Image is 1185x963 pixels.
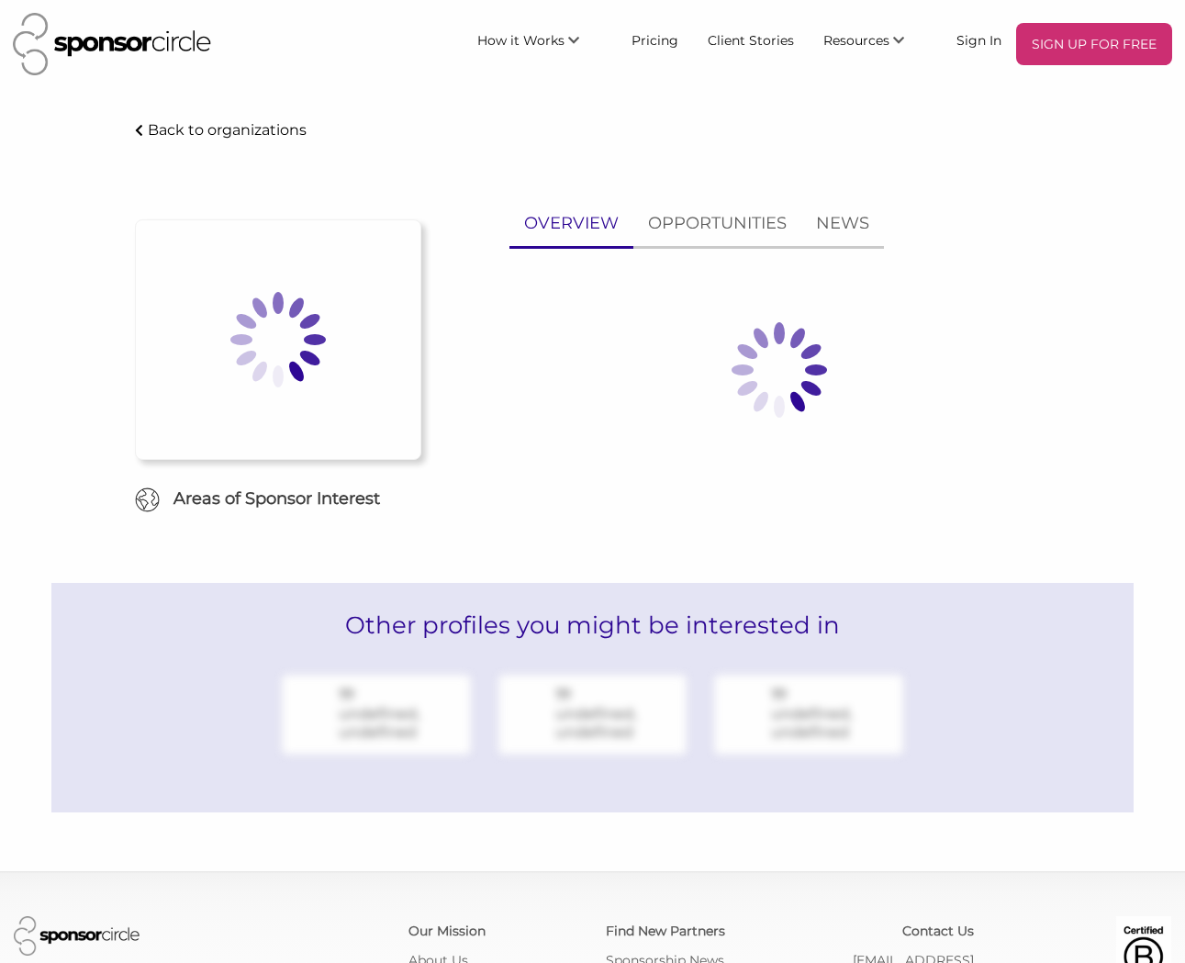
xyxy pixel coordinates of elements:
[688,278,871,462] img: Loading spinner
[463,23,617,65] li: How it Works
[524,210,619,237] p: OVERVIEW
[606,923,725,939] a: Find New Partners
[13,13,211,75] img: Sponsor Circle Logo
[121,487,435,510] h6: Areas of Sponsor Interest
[816,210,869,237] p: NEWS
[477,32,565,49] span: How it Works
[823,32,889,49] span: Resources
[148,121,307,139] p: Back to organizations
[809,23,942,65] li: Resources
[1023,30,1165,58] p: SIGN UP FOR FREE
[902,923,974,939] a: Contact Us
[693,23,809,56] a: Client Stories
[135,487,160,512] img: Globe Icon
[942,23,1016,56] a: Sign In
[51,583,1134,667] h2: Other profiles you might be interested in
[648,210,787,237] p: OPPORTUNITIES
[617,23,693,56] a: Pricing
[408,923,486,939] a: Our Mission
[14,916,140,956] img: Sponsor Circle Logo
[186,248,370,431] img: Loading spinner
